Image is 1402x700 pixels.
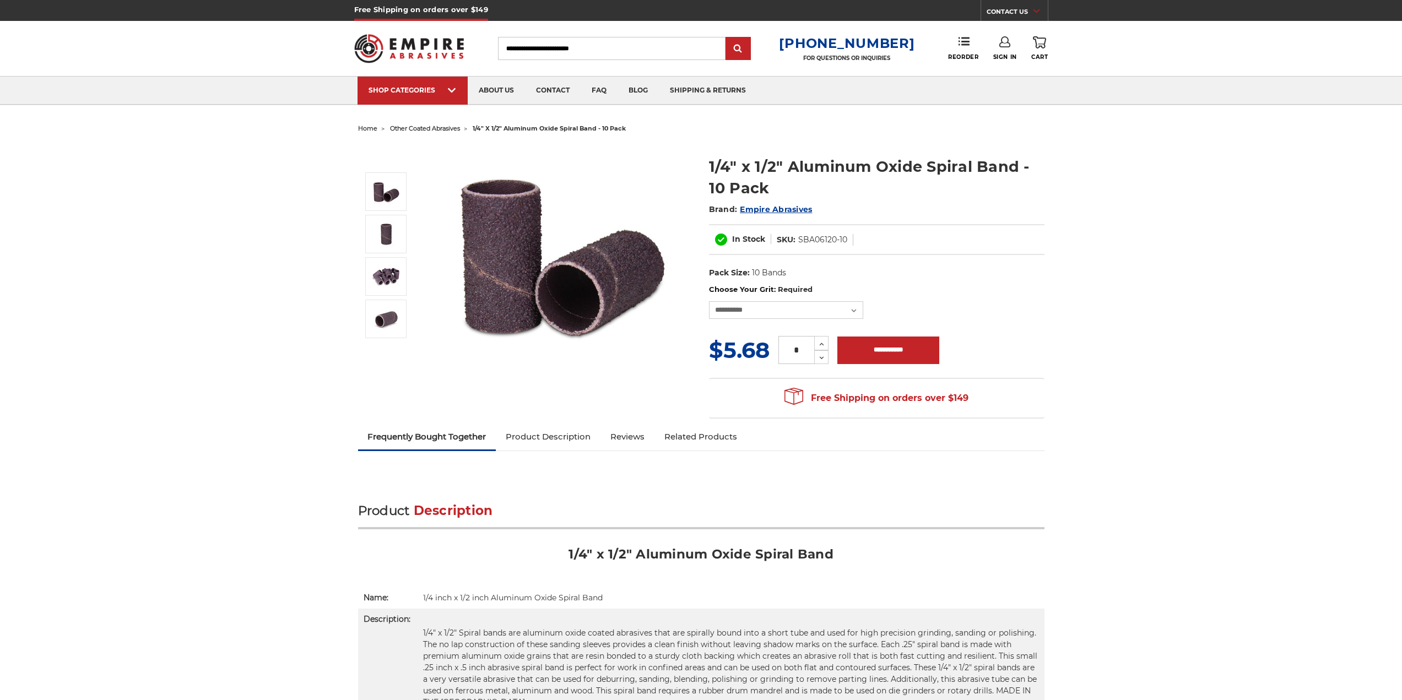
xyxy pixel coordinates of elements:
[468,77,525,105] a: about us
[732,234,765,244] span: In Stock
[948,36,978,60] a: Reorder
[372,263,400,290] img: 1/4" x 1/2" Spiral Bands Aluminum Oxide
[948,53,978,61] span: Reorder
[709,204,738,214] span: Brand:
[740,204,812,214] a: Empire Abrasives
[418,587,1044,609] td: 1/4 inch x 1/2 inch Aluminum Oxide Spiral Band
[779,35,914,51] a: [PHONE_NUMBER]
[581,77,618,105] a: faq
[600,425,654,449] a: Reviews
[993,53,1017,61] span: Sign In
[414,503,493,518] span: Description
[654,425,747,449] a: Related Products
[1031,36,1048,61] a: Cart
[452,144,673,365] img: 1/4" x 1/2" Spiral Bands AOX
[778,285,813,294] small: Required
[777,234,795,246] dt: SKU:
[358,425,496,449] a: Frequently Bought Together
[358,124,377,132] a: home
[779,55,914,62] p: FOR QUESTIONS OR INQUIRIES
[618,77,659,105] a: blog
[709,337,770,363] span: $5.68
[709,267,750,279] dt: Pack Size:
[372,305,400,333] img: 1/4" x 1/2" AOX Spiral Bands
[798,234,847,246] dd: SBA06120-10
[727,38,749,60] input: Submit
[390,124,460,132] a: other coated abrasives
[372,178,400,205] img: 1/4" x 1/2" Spiral Bands AOX
[358,503,410,518] span: Product
[358,546,1044,571] h2: 1/4" x 1/2" Aluminum Oxide Spiral Band
[354,27,464,70] img: Empire Abrasives
[372,220,400,248] img: 1/4" x 1/2" Aluminum Oxide Spiral Bands
[709,156,1044,199] h1: 1/4" x 1/2" Aluminum Oxide Spiral Band - 10 Pack
[369,86,457,94] div: SHOP CATEGORIES
[364,614,410,624] strong: Description:
[1031,53,1048,61] span: Cart
[364,593,388,603] strong: Name:
[784,387,968,409] span: Free Shipping on orders over $149
[473,124,626,132] span: 1/4" x 1/2" aluminum oxide spiral band - 10 pack
[752,267,786,279] dd: 10 Bands
[496,425,600,449] a: Product Description
[525,77,581,105] a: contact
[987,6,1048,21] a: CONTACT US
[659,77,757,105] a: shipping & returns
[709,284,1044,295] label: Choose Your Grit:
